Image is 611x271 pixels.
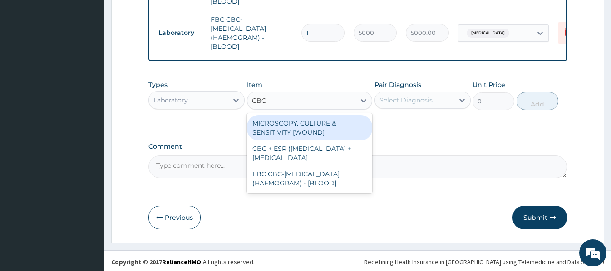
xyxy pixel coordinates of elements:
button: Submit [512,206,567,229]
img: d_794563401_company_1708531726252_794563401 [17,45,37,68]
td: FBC CBC-[MEDICAL_DATA] (HAEMOGRAM) - [BLOOD] [206,10,297,56]
td: Laboratory [154,24,206,41]
div: Minimize live chat window [149,5,171,26]
strong: Copyright © 2017 . [111,258,203,266]
div: FBC CBC-[MEDICAL_DATA] (HAEMOGRAM) - [BLOOD] [247,166,372,191]
a: RelianceHMO [162,258,201,266]
div: Select Diagnosis [379,96,433,105]
label: Types [148,81,168,89]
div: Redefining Heath Insurance in [GEOGRAPHIC_DATA] using Telemedicine and Data Science! [364,257,604,266]
div: Chat with us now [47,51,153,63]
label: Comment [148,143,567,150]
div: CBC + ESR ([MEDICAL_DATA] + [MEDICAL_DATA] [247,140,372,166]
span: We're online! [53,79,125,170]
div: MICROSCOPY, CULTURE & SENSITIVITY [WOUND] [247,115,372,140]
button: Previous [148,206,201,229]
div: Laboratory [153,96,188,105]
textarea: Type your message and hit 'Enter' [5,177,173,209]
button: Add [517,92,558,110]
span: [MEDICAL_DATA] [467,29,509,38]
label: Item [247,80,262,89]
label: Pair Diagnosis [374,80,421,89]
label: Unit Price [473,80,505,89]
